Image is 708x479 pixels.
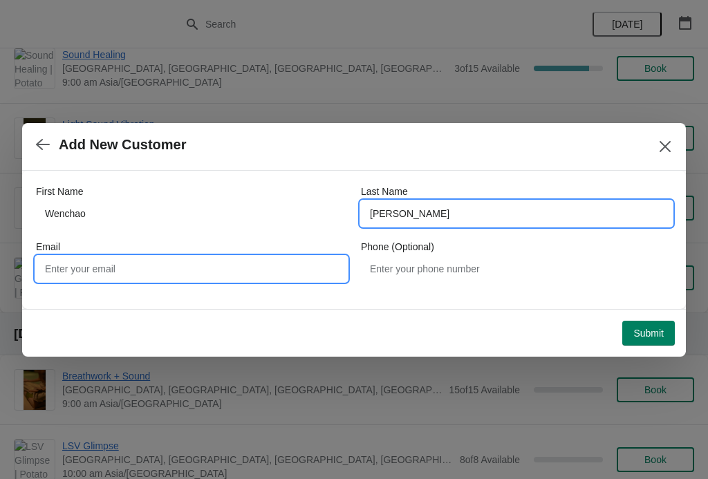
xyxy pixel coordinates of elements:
[36,201,347,226] input: John
[633,328,664,339] span: Submit
[622,321,675,346] button: Submit
[59,137,186,153] h2: Add New Customer
[36,185,83,198] label: First Name
[361,201,672,226] input: Smith
[361,240,434,254] label: Phone (Optional)
[36,240,60,254] label: Email
[361,185,408,198] label: Last Name
[361,256,672,281] input: Enter your phone number
[653,134,678,159] button: Close
[36,256,347,281] input: Enter your email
